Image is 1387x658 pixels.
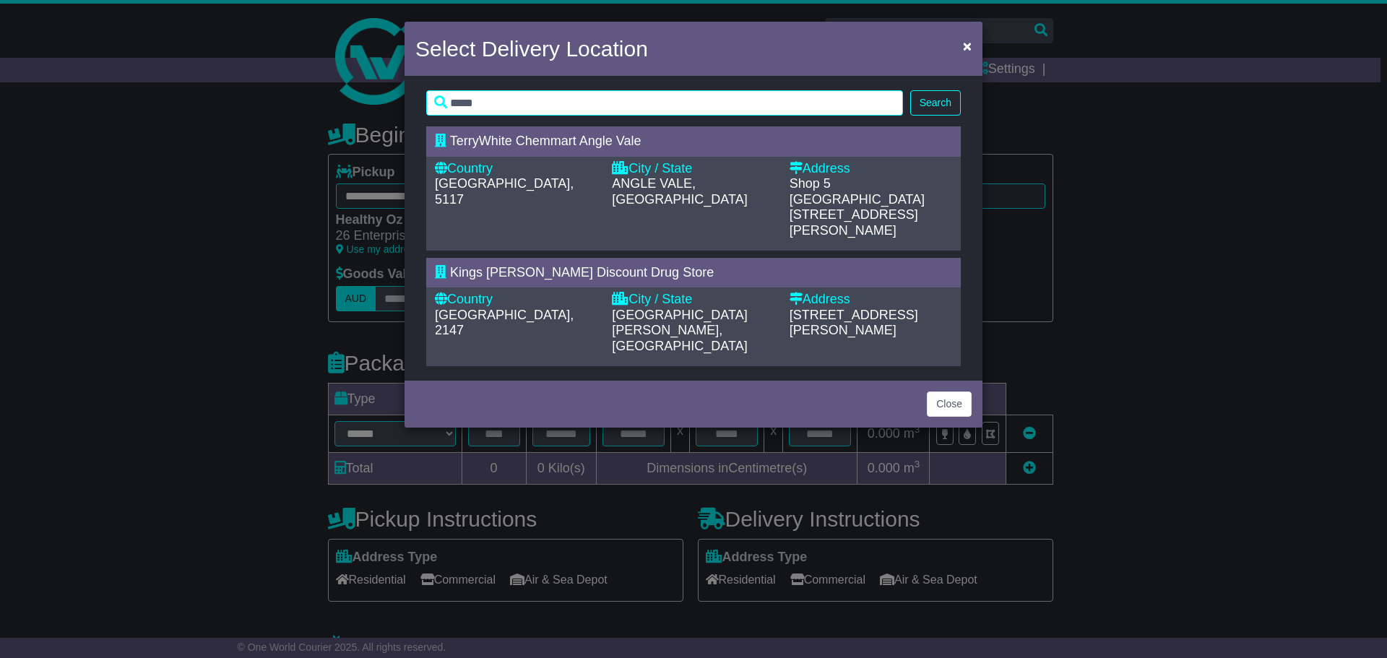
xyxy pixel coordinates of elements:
[435,161,597,177] div: Country
[450,134,641,148] span: TerryWhite Chemmart Angle Vale
[612,308,747,353] span: [GEOGRAPHIC_DATA][PERSON_NAME], [GEOGRAPHIC_DATA]
[790,292,952,308] div: Address
[612,292,774,308] div: City / State
[612,161,774,177] div: City / State
[927,391,972,417] button: Close
[415,33,648,65] h4: Select Delivery Location
[790,207,918,238] span: [STREET_ADDRESS][PERSON_NAME]
[790,161,952,177] div: Address
[435,292,597,308] div: Country
[790,176,925,207] span: Shop 5 [GEOGRAPHIC_DATA]
[956,31,979,61] button: Close
[790,308,918,338] span: [STREET_ADDRESS][PERSON_NAME]
[435,308,574,338] span: [GEOGRAPHIC_DATA], 2147
[963,38,972,54] span: ×
[612,176,747,207] span: ANGLE VALE, [GEOGRAPHIC_DATA]
[435,176,574,207] span: [GEOGRAPHIC_DATA], 5117
[910,90,961,116] button: Search
[450,265,714,280] span: Kings [PERSON_NAME] Discount Drug Store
